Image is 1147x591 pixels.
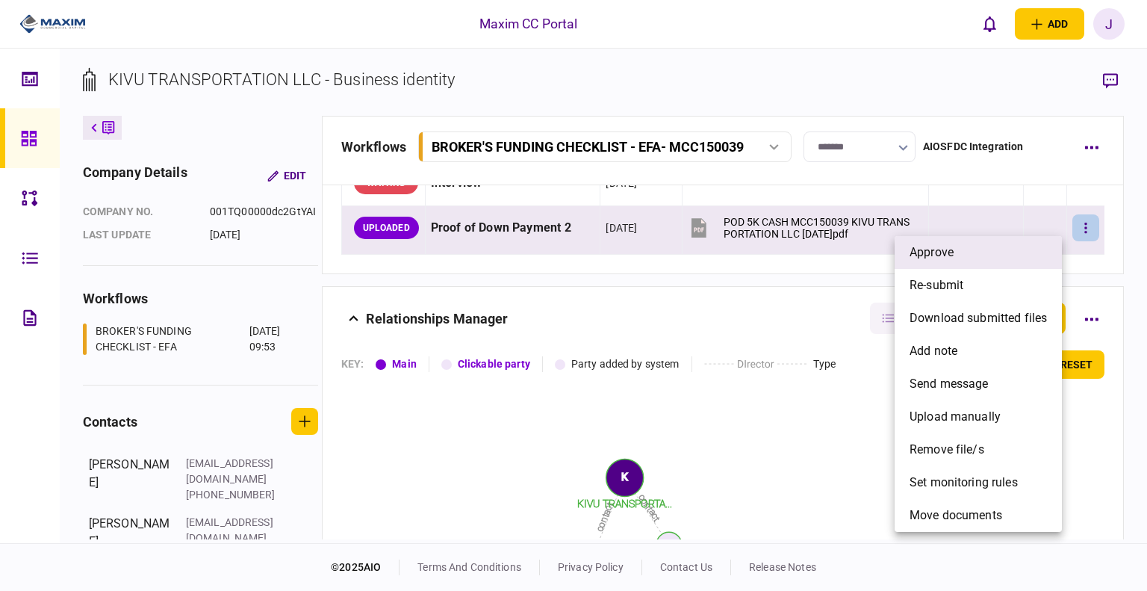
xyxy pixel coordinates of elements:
[910,507,1002,525] span: Move documents
[910,474,1018,492] span: set monitoring rules
[910,342,957,360] span: add note
[910,375,989,393] span: send message
[910,276,963,294] span: re-submit
[910,408,1001,426] span: upload manually
[910,244,954,262] span: approve
[910,441,984,459] span: remove file/s
[910,309,1047,327] span: download submitted files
